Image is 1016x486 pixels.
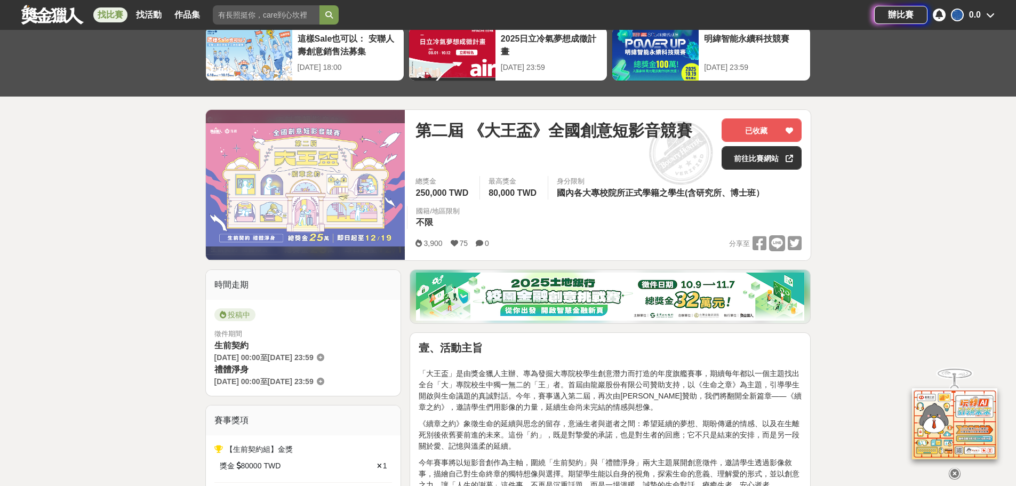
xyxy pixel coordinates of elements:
img: Cover Image [206,123,405,246]
div: 國籍/地區限制 [416,206,460,217]
img: Avatar [952,10,963,20]
span: 獎金 [220,460,235,472]
span: 最高獎金 [489,176,539,187]
span: 1 [383,461,387,470]
input: 有長照挺你，care到心坎裡！青春出手，拍出照顧 影音徵件活動 [213,5,319,25]
span: 第二屆 《大王盃》全國創意短影音競賽 [415,118,692,142]
div: 時間走期 [206,270,401,300]
a: 找活動 [132,7,166,22]
div: [DATE] 23:59 [704,62,805,73]
span: 投稿中 [214,308,255,321]
div: 身分限制 [557,176,767,187]
a: 作品集 [170,7,204,22]
span: 0 [485,239,489,248]
span: 80000 [241,460,262,472]
strong: 壹、活動主旨 [419,342,483,354]
span: 徵件期間 [214,330,242,338]
p: 「大王盃」是由獎金獵人主辦、專為發掘大專院校學生創意潛力而打造的年度旗艦賽事，期續每年都以一個主題找出全台「大」專院校生中獨一無二的「王」者。首屆由龍巖股份有限公司贊助支持，以《生命之章》為主題... [419,357,802,413]
div: [DATE] 23:59 [501,62,602,73]
span: 75 [460,239,468,248]
span: [DATE] 23:59 [268,353,314,362]
span: 生前契約 [214,341,249,350]
span: 總獎金 [415,176,471,187]
a: 這樣Sale也可以： 安聯人壽創意銷售法募集[DATE] 18:00 [205,27,404,81]
span: 不限 [416,218,433,227]
div: 0.0 [969,9,981,21]
img: d2146d9a-e6f6-4337-9592-8cefde37ba6b.png [912,388,997,459]
a: 明緯智能永續科技競賽[DATE] 23:59 [612,27,811,81]
span: 禮體淨身 [214,365,249,374]
div: [DATE] 18:00 [298,62,398,73]
span: [DATE] 00:00 [214,377,260,386]
a: 前往比賽網站 [722,146,802,170]
span: 分享至 [729,236,750,252]
div: 2025日立冷氣夢想成徵計畫 [501,33,602,57]
button: 已收藏 [722,118,802,142]
span: [DATE] 23:59 [268,377,314,386]
a: 辦比賽 [874,6,927,24]
span: TWD [263,460,281,472]
span: 國內各大專校院所正式學籍之學生(含研究所、博士班） [557,188,764,197]
span: 【生前契約組】金獎 [226,445,293,453]
div: 賽事獎項 [206,405,401,435]
span: 至 [260,377,268,386]
div: 明緯智能永續科技競賽 [704,33,805,57]
div: 這樣Sale也可以： 安聯人壽創意銷售法募集 [298,33,398,57]
a: 找比賽 [93,7,127,22]
img: d20b4788-230c-4a26-8bab-6e291685a538.png [416,273,804,321]
a: 2025日立冷氣夢想成徵計畫[DATE] 23:59 [409,27,607,81]
span: 250,000 TWD [415,188,468,197]
span: [DATE] 00:00 [214,353,260,362]
p: 《續章之約》象徵生命的延續與思念的留存，意涵生者與逝者之間：希望延續的夢想、期盼傳遞的情感、以及在生離死別後依舊要前進的未來。這份「約」，既是對摯愛的承諾，也是對生者的回應；它不只是結束的安排，... [419,418,802,452]
span: 3,900 [423,239,442,248]
span: 至 [260,353,268,362]
span: 80,000 TWD [489,188,537,197]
